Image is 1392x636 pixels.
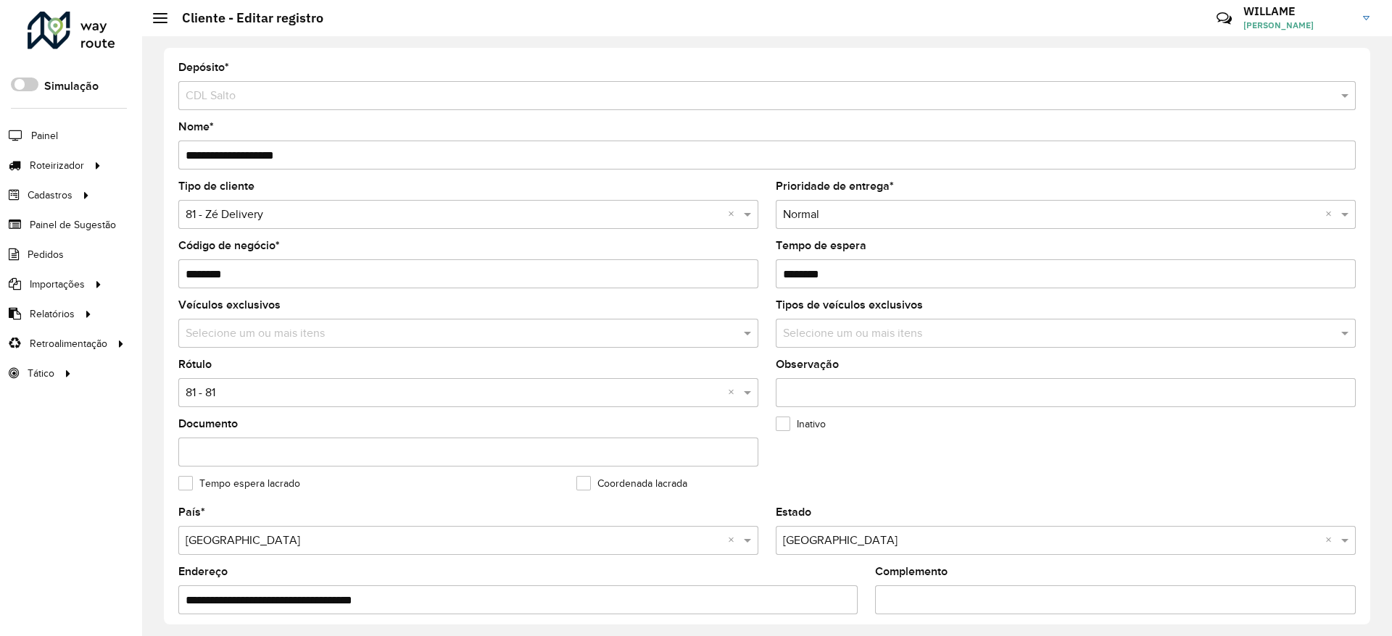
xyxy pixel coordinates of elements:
[776,296,923,314] label: Tipos de veículos exclusivos
[28,247,64,262] span: Pedidos
[776,237,866,254] label: Tempo de espera
[28,366,54,381] span: Tático
[178,296,281,314] label: Veículos exclusivos
[1243,4,1352,18] h3: WILLAME
[178,118,214,135] label: Nome
[776,177,894,195] label: Prioridade de entrega
[1325,206,1338,223] span: Clear all
[728,206,740,223] span: Clear all
[728,384,740,401] span: Clear all
[178,237,280,254] label: Código de negócio
[1325,532,1338,549] span: Clear all
[178,415,238,432] label: Documento
[776,356,839,373] label: Observação
[178,563,228,580] label: Endereço
[30,277,85,292] span: Importações
[44,78,99,95] label: Simulação
[776,503,811,521] label: Estado
[167,10,323,26] h2: Cliente - Editar registro
[30,217,116,233] span: Painel de Sugestão
[30,336,107,351] span: Retroalimentação
[178,476,300,491] label: Tempo espera lacrado
[728,532,740,549] span: Clear all
[178,59,229,76] label: Depósito
[28,188,72,203] span: Cadastros
[1209,3,1240,34] a: Contato Rápido
[875,563,948,580] label: Complemento
[178,503,205,521] label: País
[776,417,826,432] label: Inativo
[30,158,84,173] span: Roteirizador
[178,356,212,373] label: Rótulo
[30,306,75,322] span: Relatórios
[1243,19,1352,32] span: [PERSON_NAME]
[178,177,254,195] label: Tipo de cliente
[31,128,58,143] span: Painel
[576,476,687,491] label: Coordenada lacrada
